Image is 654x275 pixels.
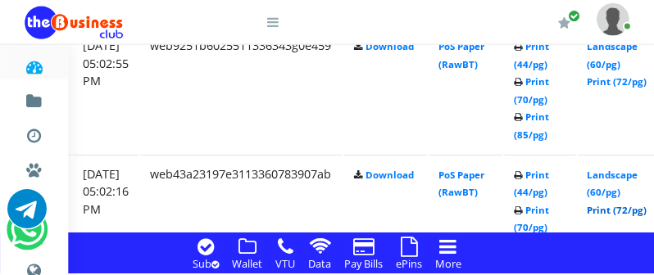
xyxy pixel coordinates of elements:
img: Logo [25,7,123,39]
a: Print (85/pg) [515,110,550,141]
a: Pay Bills [339,255,388,273]
small: Wallet [232,257,262,272]
small: Sub [193,257,219,272]
a: Print (44/pg) [515,169,550,199]
td: web9251b6025511336343g0e459 [140,26,343,153]
a: Print (44/pg) [515,40,550,70]
a: ePins [391,255,427,273]
a: Print (70/pg) [515,75,550,106]
small: ePins [396,257,422,272]
a: Fund wallet [25,79,43,118]
a: VTU [270,255,300,273]
a: Nigerian VTU [62,180,199,208]
img: User [597,3,629,35]
a: Print (70/pg) [515,204,550,234]
small: Data [308,257,331,272]
a: Landscape (60/pg) [588,40,638,70]
a: Print (72/pg) [588,204,647,216]
a: Dashboard [25,44,43,83]
a: International VTU [62,204,199,232]
a: Download [366,40,414,52]
i: Renew/Upgrade Subscription [558,16,570,29]
a: PoS Paper (RawBT) [438,40,484,70]
td: [DATE] 05:02:55 PM [73,26,139,153]
a: Transactions [25,113,43,152]
a: Wallet [227,255,267,273]
a: Chat for support [10,223,43,250]
a: Data [303,255,336,273]
a: Landscape (60/pg) [588,169,638,199]
a: Print (72/pg) [588,75,647,88]
small: More [435,257,461,272]
a: Sub [188,255,224,273]
a: Miscellaneous Payments [25,147,43,187]
a: PoS Paper (RawBT) [438,169,484,199]
small: VTU [275,257,295,272]
span: Renew/Upgrade Subscription [568,10,580,22]
a: Download [366,169,414,181]
small: Pay Bills [344,257,383,272]
a: Chat for support [7,202,47,229]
